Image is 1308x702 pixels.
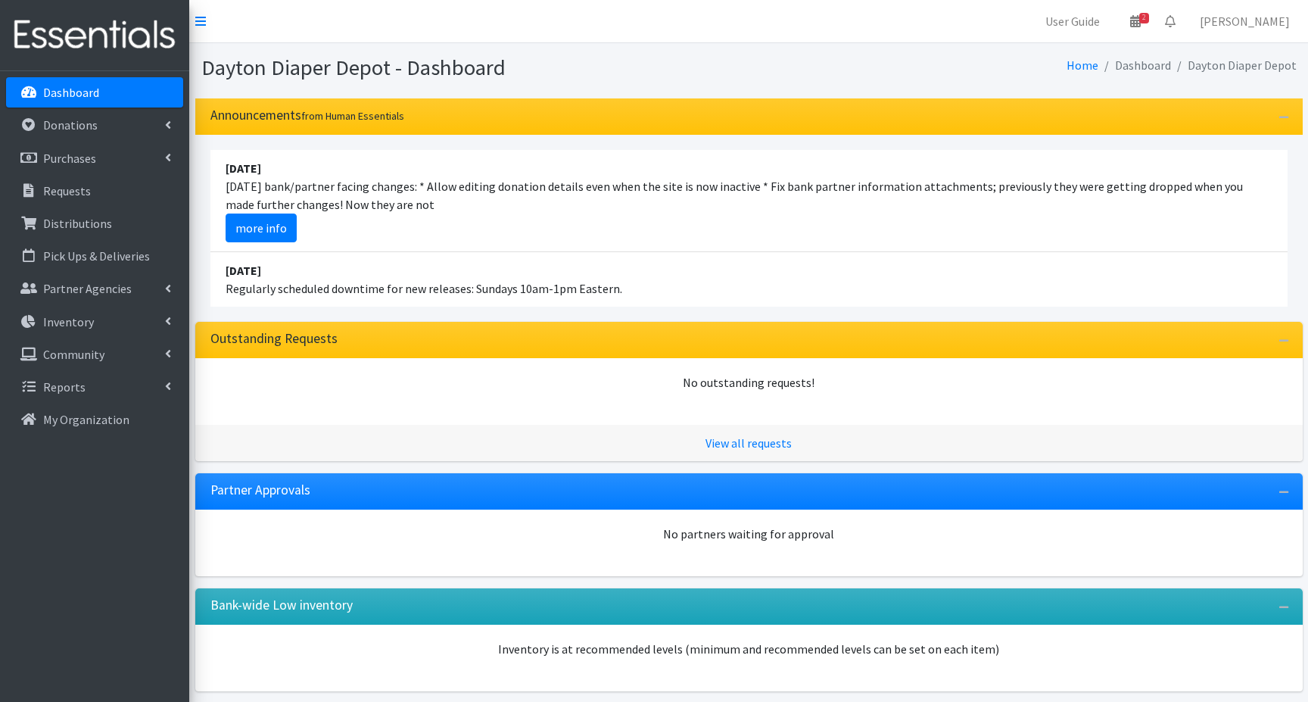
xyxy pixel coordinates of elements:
p: Pick Ups & Deliveries [43,248,150,264]
a: Reports [6,372,183,402]
li: [DATE] bank/partner facing changes: * Allow editing donation details even when the site is now in... [210,150,1288,252]
a: Donations [6,110,183,140]
a: Inventory [6,307,183,337]
div: No partners waiting for approval [210,525,1288,543]
a: Community [6,339,183,370]
li: Dashboard [1098,55,1171,76]
img: HumanEssentials [6,10,183,61]
a: My Organization [6,404,183,435]
li: Dayton Diaper Depot [1171,55,1297,76]
p: My Organization [43,412,129,427]
a: Purchases [6,143,183,173]
small: from Human Essentials [301,109,404,123]
a: Home [1067,58,1098,73]
a: Distributions [6,208,183,239]
div: No outstanding requests! [210,373,1288,392]
p: Distributions [43,216,112,231]
p: Donations [43,117,98,133]
a: User Guide [1033,6,1112,36]
h3: Bank-wide Low inventory [210,597,353,613]
strong: [DATE] [226,161,261,176]
p: Partner Agencies [43,281,132,296]
a: [PERSON_NAME] [1188,6,1302,36]
span: 2 [1139,13,1149,23]
p: Requests [43,183,91,198]
h3: Partner Approvals [210,482,310,498]
h1: Dayton Diaper Depot - Dashboard [201,55,743,81]
p: Inventory [43,314,94,329]
p: Purchases [43,151,96,166]
p: Reports [43,379,86,395]
p: Inventory is at recommended levels (minimum and recommended levels can be set on each item) [210,640,1288,658]
a: 2 [1118,6,1153,36]
a: Requests [6,176,183,206]
p: Dashboard [43,85,99,100]
a: Dashboard [6,77,183,108]
li: Regularly scheduled downtime for new releases: Sundays 10am-1pm Eastern. [210,252,1288,307]
p: Community [43,347,104,362]
h3: Announcements [210,108,404,123]
a: View all requests [705,435,792,451]
strong: [DATE] [226,263,261,278]
a: Pick Ups & Deliveries [6,241,183,271]
h3: Outstanding Requests [210,331,338,347]
a: more info [226,214,297,242]
a: Partner Agencies [6,273,183,304]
